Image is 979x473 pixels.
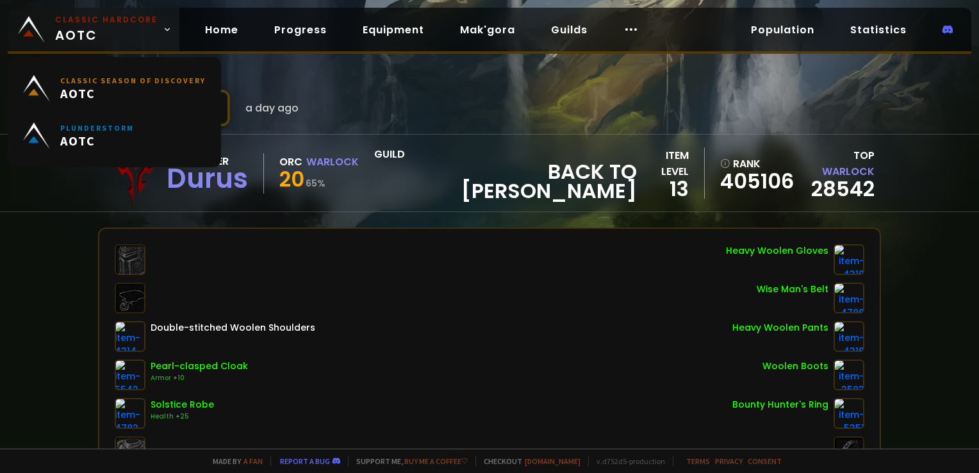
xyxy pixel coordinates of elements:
div: Wise Man's Belt [757,283,828,296]
img: item-4786 [834,283,864,313]
div: Woolen Boots [762,360,828,373]
div: Top [800,147,875,179]
div: 13 [637,179,689,199]
a: Population [741,17,825,43]
div: Double-stitched Woolen Shoulders [151,321,315,335]
a: Terms [686,456,710,466]
a: Home [195,17,249,43]
small: 65 % [306,177,325,190]
div: Warlock [306,154,359,170]
a: Buy me a coffee [404,456,468,466]
span: 20 [279,165,304,194]
img: item-5542 [115,360,145,390]
a: Mak'gora [450,17,525,43]
div: Bounty Hunter's Ring [732,398,828,411]
div: Pearl-clasped Cloak [151,360,248,373]
a: Guilds [541,17,598,43]
span: Back to [PERSON_NAME] [374,162,637,201]
span: Checkout [475,456,580,466]
div: rank [720,156,793,172]
div: Orc [279,154,302,170]
div: Armor +10 [151,373,248,383]
a: 405106 [720,172,793,191]
a: a fan [243,456,263,466]
a: Equipment [352,17,434,43]
a: PlunderstormAOTC [15,112,213,160]
span: Warlock [822,164,875,179]
a: Classic Season of DiscoveryAOTC [15,65,213,112]
span: a day ago [245,100,299,116]
img: item-2583 [834,360,864,390]
img: item-4314 [115,321,145,352]
span: AOTC [55,14,158,45]
div: item level [637,147,689,179]
span: v. d752d5 - production [588,456,665,466]
a: Consent [748,456,782,466]
span: AOTC [60,133,134,149]
img: item-4310 [834,244,864,275]
a: [DOMAIN_NAME] [525,456,580,466]
div: Health +25 [151,411,214,422]
a: Progress [264,17,337,43]
span: AOTC [60,85,206,101]
span: Made by [205,456,263,466]
small: Plunderstorm [60,123,134,133]
div: Heavy Woolen Pants [732,321,828,335]
a: Report a bug [280,456,330,466]
div: guild [374,146,637,201]
div: Durus [167,169,248,188]
small: Classic Season of Discovery [60,76,206,85]
a: Statistics [840,17,917,43]
a: Classic HardcoreAOTC [8,8,179,51]
a: Privacy [715,456,743,466]
img: item-4316 [834,321,864,352]
span: Support me, [348,456,468,466]
img: item-5351 [834,398,864,429]
small: Classic Hardcore [55,14,158,26]
a: 28542 [811,174,875,203]
img: item-4782 [115,398,145,429]
div: Solstice Robe [151,398,214,411]
div: Heavy Woolen Gloves [726,244,828,258]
